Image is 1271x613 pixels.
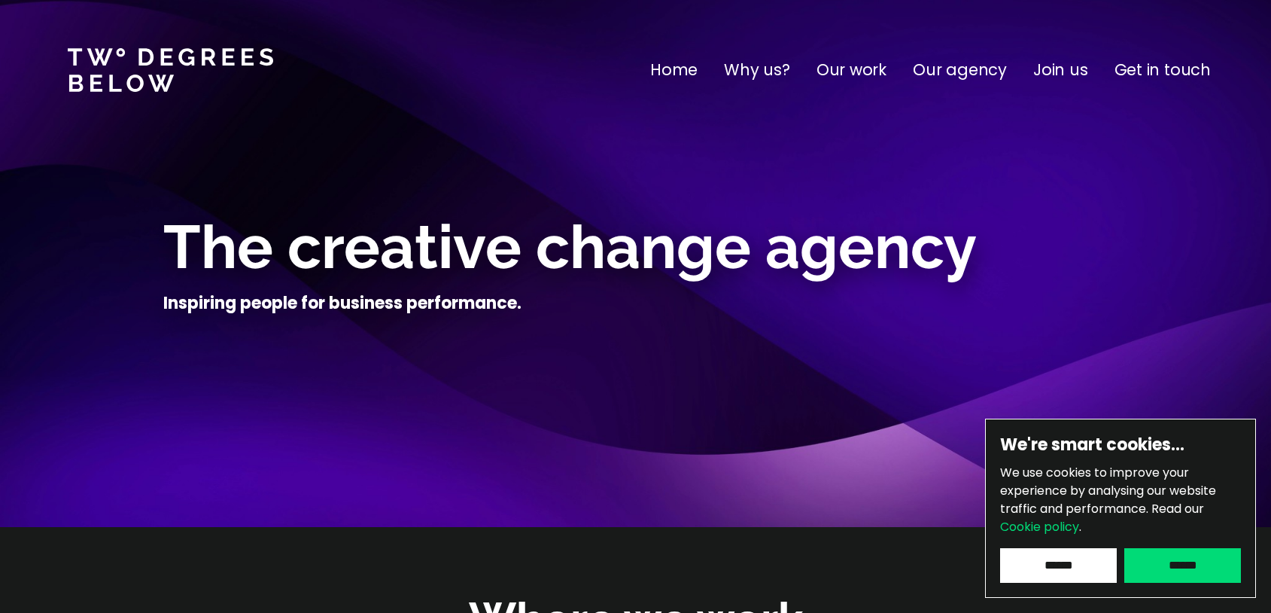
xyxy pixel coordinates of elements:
a: Our work [816,58,886,82]
a: Get in touch [1114,58,1211,82]
h6: We're smart cookies… [1000,434,1241,456]
a: Cookie policy [1000,518,1079,535]
a: Home [650,58,698,82]
a: Why us? [724,58,790,82]
a: Join us [1033,58,1088,82]
a: Our agency [913,58,1007,82]
span: The creative change agency [163,212,977,282]
h4: Inspiring people for business performance. [163,292,521,315]
p: We use cookies to improve your experience by analysing our website traffic and performance. [1000,464,1241,536]
span: Read our . [1000,500,1204,535]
